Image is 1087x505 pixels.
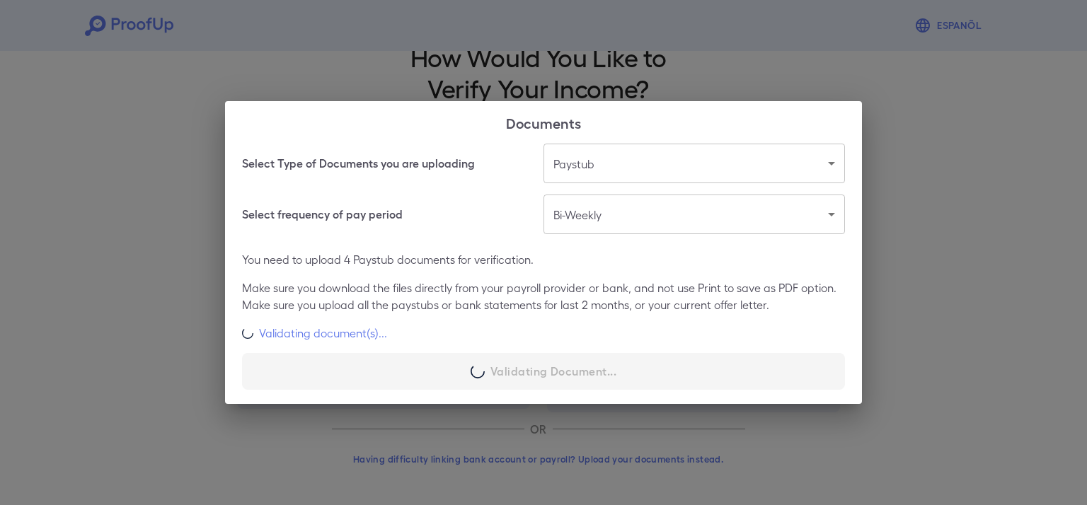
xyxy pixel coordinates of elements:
div: Bi-Weekly [543,195,845,234]
p: Validating document(s)... [259,325,387,342]
h6: Select frequency of pay period [242,206,403,223]
p: You need to upload 4 Paystub documents for verification. [242,251,845,268]
h2: Documents [225,101,862,144]
div: Paystub [543,144,845,183]
p: Make sure you download the files directly from your payroll provider or bank, and not use Print t... [242,279,845,313]
h6: Select Type of Documents you are uploading [242,155,475,172]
